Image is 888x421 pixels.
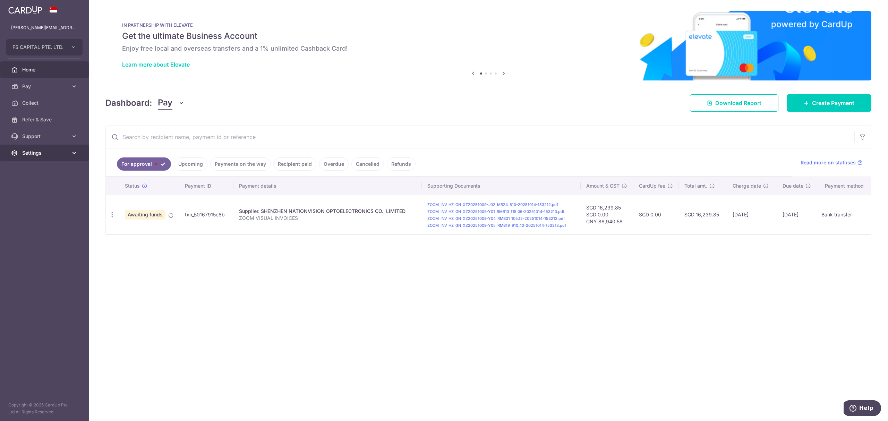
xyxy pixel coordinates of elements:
span: Create Payment [812,99,854,107]
span: Help [16,5,30,11]
a: Download Report [690,94,778,112]
a: ZOOM_INV_HZ_GN_XZ20251009-Y04_RMB31_105.12-20251014-153213.pdf [427,216,565,221]
a: Payments on the way [210,157,271,171]
span: Home [22,66,68,73]
p: [PERSON_NAME][EMAIL_ADDRESS][PERSON_NAME][DOMAIN_NAME] [11,24,78,31]
span: Pay [158,96,172,110]
span: FS CAPITAL PTE. LTD. [12,44,64,51]
a: For approval [117,157,171,171]
td: SGD 16,239.85 [679,195,727,234]
span: Amount & GST [586,182,620,189]
span: Charge date [733,182,761,189]
input: Search by recipient name, payment id or reference [106,126,854,148]
h5: Get the ultimate Business Account [122,31,855,42]
a: ZOOM_INV_HZ_GN_XZ20251009-J02_MB24_810-20251014-153212.pdf [427,202,558,207]
td: [DATE] [727,195,777,234]
span: Download Report [715,99,761,107]
span: Support [22,133,68,140]
span: Collect [22,100,68,106]
button: FS CAPITAL PTE. LTD. [6,39,83,55]
td: SGD 0.00 [633,195,679,234]
span: Awaiting funds [125,210,165,220]
div: Supplier. SHENZHEN NATIONVISION OPTOELECTRONICS CO., LIMITED [239,208,416,215]
h4: Dashboard: [105,97,152,109]
span: Due date [783,182,803,189]
td: [DATE] [777,195,819,234]
td: txn_50167915c8b [179,195,233,234]
p: ZOOM VISUAL INVOICES [239,215,416,222]
iframe: Opens a widget where you can find more information [844,400,881,418]
th: Payment method [819,177,873,195]
td: SGD 16,239.85 SGD 0.00 CNY 88,940.58 [581,195,633,234]
a: Create Payment [787,94,871,112]
span: Bank transfer [821,212,852,218]
th: Payment ID [179,177,233,195]
a: ZOOM_INV_HZ_GN_XZ20251009-Y01_RMB13_115.06-20251014-153213.pdf [427,209,564,214]
a: Learn more about Elevate [122,61,190,68]
span: Status [125,182,140,189]
a: Overdue [319,157,349,171]
img: CardUp [8,6,42,14]
a: Upcoming [174,157,207,171]
th: Supporting Documents [422,177,581,195]
a: Cancelled [351,157,384,171]
a: Read more on statuses [801,159,863,166]
p: IN PARTNERSHIP WITH ELEVATE [122,22,855,28]
img: Renovation banner [105,11,871,80]
a: Recipient paid [273,157,316,171]
span: CardUp fee [639,182,665,189]
span: Settings [22,149,68,156]
a: ZOOM_INV_HZ_GN_XZ20251009-Y05_RMB19_910.40-20251014-153213.pdf [427,223,566,228]
span: Read more on statuses [801,159,856,166]
th: Payment details [233,177,422,195]
span: Refer & Save [22,116,68,123]
span: Total amt. [684,182,707,189]
h6: Enjoy free local and overseas transfers and a 1% unlimited Cashback Card! [122,44,855,53]
span: Pay [22,83,68,90]
button: Pay [158,96,185,110]
a: Refunds [387,157,416,171]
